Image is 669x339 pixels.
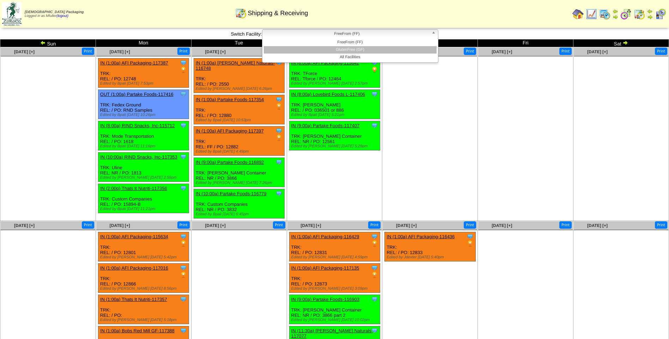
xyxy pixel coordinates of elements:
[180,271,187,278] img: PO
[196,87,284,91] div: Edited by [PERSON_NAME] [DATE] 6:26pm
[371,233,378,240] img: Tooltip
[275,190,282,197] img: Tooltip
[291,318,380,322] div: Edited by [PERSON_NAME] [DATE] 10:02pm
[25,10,84,14] span: [DEMOGRAPHIC_DATA] Packaging
[100,207,189,211] div: Edited by Bpali [DATE] 11:21pm
[2,2,22,26] img: zoroco-logo-small.webp
[289,232,380,261] div: TRK: REL: / PO: 12831
[180,264,187,271] img: Tooltip
[620,8,632,20] img: calendarblend.gif
[82,221,94,229] button: Print
[82,48,94,55] button: Print
[291,234,359,239] a: IN (1:00a) AFI Packaging-116429
[587,49,608,54] a: [DATE] [+]
[100,113,189,117] div: Edited by Bpali [DATE] 10:26pm
[100,144,189,148] div: Edited by Bpali [DATE] 11:16pm
[289,90,380,119] div: TRK: [PERSON_NAME] REL: / PO: 036501 or 886
[196,160,264,165] a: IN (9:00a) Partake Foods-116892
[196,212,284,216] div: Edited by Bpali [DATE] 6:45pm
[464,48,476,55] button: Print
[492,223,512,228] a: [DATE] [+]
[371,122,378,129] img: Tooltip
[194,127,284,156] div: TRK: REL: FF / PO: 12882
[291,286,380,291] div: Edited by [PERSON_NAME] [DATE] 3:09pm
[0,39,96,47] td: Sun
[14,49,35,54] span: [DATE] [+]
[56,14,68,18] a: (logout)
[177,221,190,229] button: Print
[264,46,437,54] li: GlutenFree (GF)
[464,221,476,229] button: Print
[98,90,189,119] div: TRK: Fedex Ground REL: / PO: RND Samples
[291,113,380,117] div: Edited by Bpali [DATE] 5:21pm
[264,54,437,61] li: All Facilities
[196,60,275,71] a: IN (1:00a) [PERSON_NAME] Naturals-116748
[291,123,360,128] a: IN (9:00a) Partake Foods-117407
[194,95,284,124] div: TRK: REL: / PO: 12880
[98,153,189,182] div: TRK: Uline REL: NR / PO: 1813
[291,60,359,66] a: IN (6:00a) AFI Packaging-115642
[100,328,175,333] a: IN (1:00a) Bobs Red Mill GF-117388
[291,265,359,271] a: IN (1:00a) AFI Packaging-117135
[371,91,378,98] img: Tooltip
[291,144,380,148] div: Edited by [PERSON_NAME] [DATE] 5:28pm
[196,128,264,134] a: IN (1:00a) AFI Packaging-117397
[100,154,177,160] a: IN (10:00a) RIND Snacks, Inc-117353
[96,39,191,47] td: Mon
[100,123,175,128] a: IN (8:00a) RIND Snacks, Inc-115712
[387,234,455,239] a: IN (1:00a) AFI Packaging-116436
[40,40,46,45] img: arrowleft.gif
[98,121,189,150] div: TRK: Mode Transportation REL: / PO: 1618
[478,39,573,47] td: Fri
[371,271,378,278] img: PO
[180,59,187,66] img: Tooltip
[14,223,35,228] a: [DATE] [+]
[25,10,84,18] span: Logged in as Mfuller
[368,221,381,229] button: Print
[622,40,628,45] img: arrowright.gif
[100,265,168,271] a: IN (1:00a) AFI Packaging-117016
[371,240,378,247] img: PO
[180,185,187,192] img: Tooltip
[371,66,378,73] img: PO
[647,14,653,20] img: arrowright.gif
[98,58,189,88] div: TRK: REL: / PO: 12748
[275,96,282,103] img: Tooltip
[396,223,416,228] a: [DATE] [+]
[100,186,167,191] a: IN (2:00p) Thats It Nutriti-117356
[572,8,584,20] img: home.gif
[110,49,130,54] a: [DATE] [+]
[205,49,226,54] a: [DATE] [+]
[180,91,187,98] img: Tooltip
[655,8,666,20] img: calendarcustomer.gif
[559,48,572,55] button: Print
[492,49,512,54] span: [DATE] [+]
[587,223,608,228] a: [DATE] [+]
[273,221,285,229] button: Print
[100,255,189,259] div: Edited by [PERSON_NAME] [DATE] 5:42pm
[194,158,284,187] div: TRK: [PERSON_NAME] Container REL: NR / PO: 3866
[291,81,380,86] div: Edited by [PERSON_NAME] [DATE] 2:57pm
[275,103,282,110] img: PO
[98,295,189,324] div: TRK: REL: / PO:
[205,223,226,228] a: [DATE] [+]
[235,7,247,19] img: calendarinout.gif
[655,221,667,229] button: Print
[180,66,187,73] img: PO
[110,223,130,228] a: [DATE] [+]
[194,189,284,218] div: TRK: Custom Companies REL: NR / PO: 3832
[196,181,284,185] div: Edited by [PERSON_NAME] [DATE] 7:26pm
[573,39,669,47] td: Sat
[371,264,378,271] img: Tooltip
[300,223,321,228] a: [DATE] [+]
[194,58,284,93] div: TRK: REL: / PO: 2550
[371,296,378,303] img: Tooltip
